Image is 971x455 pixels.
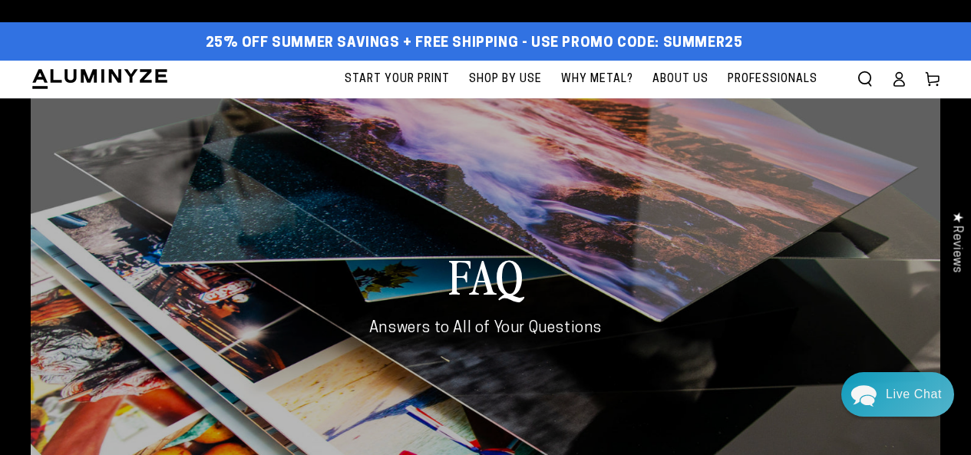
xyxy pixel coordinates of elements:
img: Aluminyze [31,68,169,91]
a: About Us [645,61,716,98]
span: 25% off Summer Savings + Free Shipping - Use Promo Code: SUMMER25 [206,35,743,52]
p: Answers to All of Your Questions [323,318,648,339]
span: Start Your Print [345,70,450,89]
span: About Us [652,70,708,89]
span: Shop By Use [469,70,542,89]
span: Professionals [728,70,817,89]
summary: Search our site [848,62,882,96]
span: Why Metal? [561,70,633,89]
a: Why Metal? [553,61,641,98]
h2: FAQ [323,246,648,305]
a: Start Your Print [337,61,457,98]
a: Professionals [720,61,825,98]
a: Shop By Use [461,61,550,98]
div: Click to open Judge.me floating reviews tab [942,199,971,285]
div: Contact Us Directly [886,372,942,417]
div: Chat widget toggle [841,372,954,417]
